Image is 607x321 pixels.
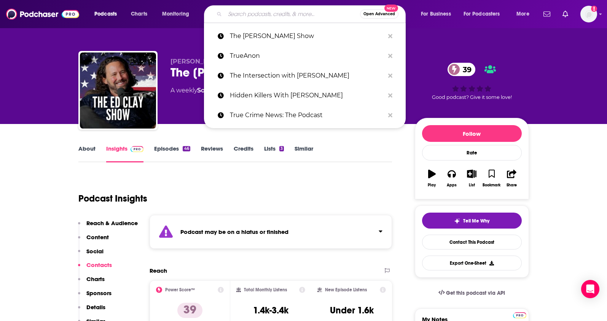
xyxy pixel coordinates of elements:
[197,87,220,94] a: Society
[446,290,505,296] span: Get this podcast via API
[126,8,152,20] a: Charts
[422,145,522,160] div: Rate
[428,183,436,188] div: Play
[86,219,138,227] p: Reach & Audience
[204,46,406,66] a: TrueAnon
[78,304,105,318] button: Details
[78,261,112,275] button: Contacts
[94,9,117,19] span: Podcasts
[581,280,599,298] div: Open Intercom Messenger
[502,165,521,192] button: Share
[170,86,280,95] div: A weekly podcast
[416,8,460,20] button: open menu
[464,9,500,19] span: For Podcasters
[89,8,127,20] button: open menu
[580,6,597,22] span: Logged in as kochristina
[511,8,539,20] button: open menu
[211,5,413,23] div: Search podcasts, credits, & more...
[330,305,374,316] h3: Under 1.6k
[225,8,360,20] input: Search podcasts, credits, & more...
[507,183,517,188] div: Share
[415,58,529,105] div: 39Good podcast? Give it some love!
[180,228,288,235] strong: Podcast may be on a hiatus or finished
[422,165,442,192] button: Play
[131,9,147,19] span: Charts
[422,256,522,270] button: Export One-Sheet
[230,26,384,46] p: The Ed Clay Show
[559,8,571,21] a: Show notifications dropdown
[580,6,597,22] img: User Profile
[183,146,190,151] div: 46
[86,304,105,311] p: Details
[421,9,451,19] span: For Business
[234,145,253,162] a: Credits
[170,58,225,65] span: [PERSON_NAME]
[78,145,96,162] a: About
[86,248,104,255] p: Social
[483,183,500,188] div: Bookmark
[264,145,284,162] a: Lists3
[230,66,384,86] p: The Intersection with Michael Popok
[363,12,395,16] span: Open Advanced
[80,52,156,129] img: The Ed Clay Show
[462,165,481,192] button: List
[78,193,147,204] h1: Podcast Insights
[516,9,529,19] span: More
[6,7,79,21] img: Podchaser - Follow, Share and Rate Podcasts
[86,289,112,297] p: Sponsors
[150,267,167,274] h2: Reach
[422,125,522,142] button: Follow
[448,63,475,76] a: 39
[157,8,199,20] button: open menu
[459,8,511,20] button: open menu
[384,5,398,12] span: New
[279,146,284,151] div: 3
[469,183,475,188] div: List
[463,218,489,224] span: Tell Me Why
[422,213,522,229] button: tell me why sparkleTell Me Why
[360,10,398,19] button: Open AdvancedNew
[580,6,597,22] button: Show profile menu
[482,165,502,192] button: Bookmark
[454,218,460,224] img: tell me why sparkle
[230,86,384,105] p: Hidden Killers With Tony Brueski
[165,287,195,292] h2: Power Score™
[422,235,522,249] a: Contact This Podcast
[204,86,406,105] a: Hidden Killers With [PERSON_NAME]
[230,46,384,66] p: TrueAnon
[204,66,406,86] a: The Intersection with [PERSON_NAME]
[78,275,105,289] button: Charts
[162,9,189,19] span: Monitoring
[78,248,104,262] button: Social
[106,145,144,162] a: InsightsPodchaser Pro
[253,305,288,316] h3: 1.4k-3.4k
[295,145,313,162] a: Similar
[432,284,511,302] a: Get this podcast via API
[78,289,112,304] button: Sponsors
[131,146,144,152] img: Podchaser Pro
[150,215,392,249] section: Click to expand status details
[86,275,105,283] p: Charts
[230,105,384,125] p: True Crime News: The Podcast
[513,311,526,318] a: Pro website
[86,234,109,241] p: Content
[455,63,475,76] span: 39
[78,219,138,234] button: Reach & Audience
[78,234,109,248] button: Content
[325,287,367,292] h2: New Episode Listens
[432,94,512,100] span: Good podcast? Give it some love!
[154,145,190,162] a: Episodes46
[244,287,287,292] h2: Total Monthly Listens
[204,105,406,125] a: True Crime News: The Podcast
[204,26,406,46] a: The [PERSON_NAME] Show
[540,8,553,21] a: Show notifications dropdown
[201,145,223,162] a: Reviews
[591,6,597,12] svg: Add a profile image
[513,312,526,318] img: Podchaser Pro
[442,165,462,192] button: Apps
[86,261,112,269] p: Contacts
[177,303,202,318] p: 39
[447,183,457,188] div: Apps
